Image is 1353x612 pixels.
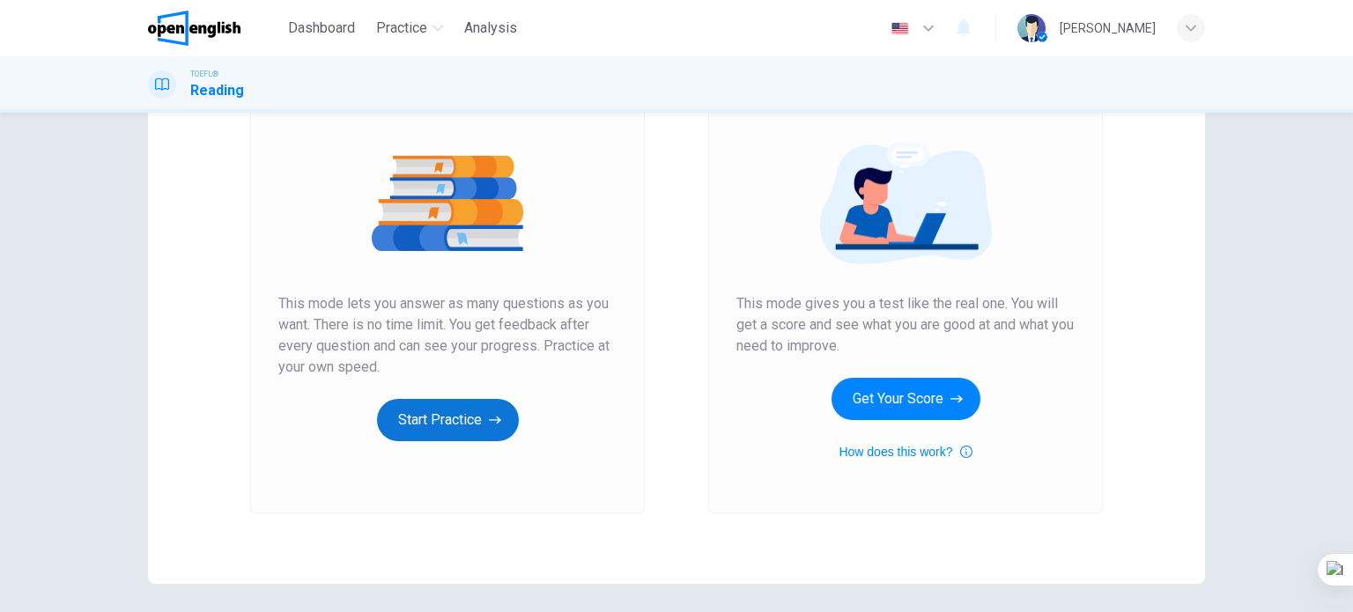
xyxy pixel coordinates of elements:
button: How does this work? [839,441,972,462]
button: Practice [369,12,450,44]
button: Start Practice [377,399,519,441]
img: en [889,22,911,35]
img: OpenEnglish logo [148,11,240,46]
button: Get Your Score [832,378,980,420]
div: [PERSON_NAME] [1060,18,1156,39]
span: Analysis [464,18,517,39]
span: Practice [376,18,427,39]
span: Dashboard [288,18,355,39]
span: This mode lets you answer as many questions as you want. There is no time limit. You get feedback... [278,293,617,378]
img: Profile picture [1017,14,1046,42]
span: This mode gives you a test like the real one. You will get a score and see what you are good at a... [736,293,1075,357]
button: Dashboard [281,12,362,44]
button: Analysis [457,12,524,44]
span: TOEFL® [190,68,218,80]
h1: Reading [190,80,244,101]
a: OpenEnglish logo [148,11,281,46]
